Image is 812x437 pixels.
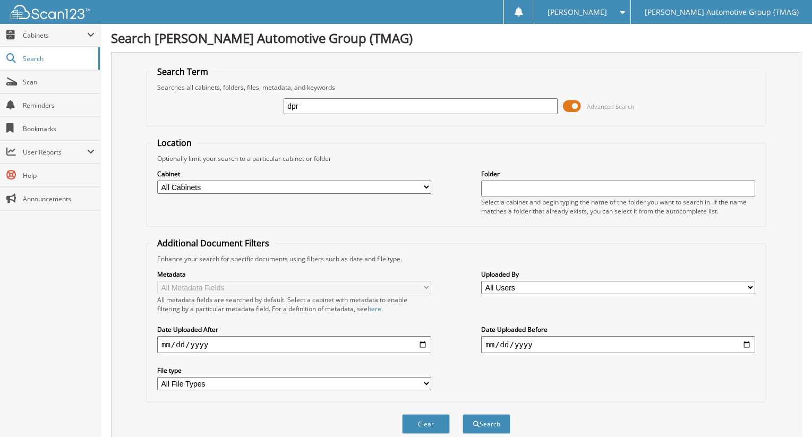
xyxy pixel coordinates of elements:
legend: Additional Document Filters [152,237,275,249]
button: Search [463,414,510,434]
button: Clear [402,414,450,434]
input: start [157,336,431,353]
span: Advanced Search [587,102,634,110]
a: here [367,304,381,313]
div: Optionally limit your search to a particular cabinet or folder [152,154,760,163]
label: Metadata [157,270,431,279]
span: User Reports [23,148,87,157]
label: Date Uploaded Before [481,325,755,334]
span: Reminders [23,101,95,110]
input: end [481,336,755,353]
h1: Search [PERSON_NAME] Automotive Group (TMAG) [111,29,801,47]
div: Enhance your search for specific documents using filters such as date and file type. [152,254,760,263]
label: Folder [481,169,755,178]
span: Cabinets [23,31,87,40]
span: [PERSON_NAME] [548,9,607,15]
span: Search [23,54,93,63]
label: Cabinet [157,169,431,178]
span: Scan [23,78,95,87]
span: Announcements [23,194,95,203]
div: Select a cabinet and begin typing the name of the folder you want to search in. If the name match... [481,198,755,216]
span: [PERSON_NAME] Automotive Group (TMAG) [645,9,799,15]
img: scan123-logo-white.svg [11,5,90,19]
label: File type [157,366,431,375]
div: Searches all cabinets, folders, files, metadata, and keywords [152,83,760,92]
span: Bookmarks [23,124,95,133]
label: Uploaded By [481,270,755,279]
iframe: Chat Widget [759,386,812,437]
span: Help [23,171,95,180]
label: Date Uploaded After [157,325,431,334]
div: All metadata fields are searched by default. Select a cabinet with metadata to enable filtering b... [157,295,431,313]
legend: Search Term [152,66,213,78]
legend: Location [152,137,197,149]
